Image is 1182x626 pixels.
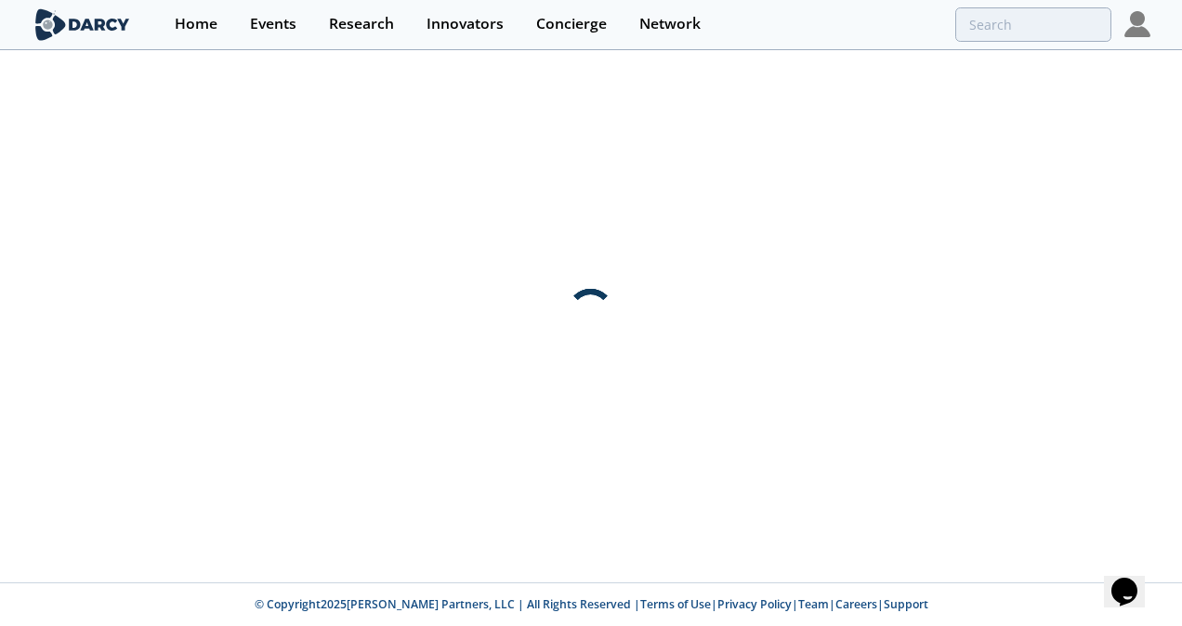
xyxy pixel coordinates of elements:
[250,17,296,32] div: Events
[329,17,394,32] div: Research
[175,17,217,32] div: Home
[717,596,792,612] a: Privacy Policy
[835,596,877,612] a: Careers
[955,7,1111,42] input: Advanced Search
[640,596,711,612] a: Terms of Use
[141,596,1041,613] p: © Copyright 2025 [PERSON_NAME] Partners, LLC | All Rights Reserved | | | | |
[639,17,701,32] div: Network
[427,17,504,32] div: Innovators
[32,8,133,41] img: logo-wide.svg
[798,596,829,612] a: Team
[884,596,928,612] a: Support
[1104,552,1163,607] iframe: chat widget
[536,17,607,32] div: Concierge
[1124,11,1150,37] img: Profile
